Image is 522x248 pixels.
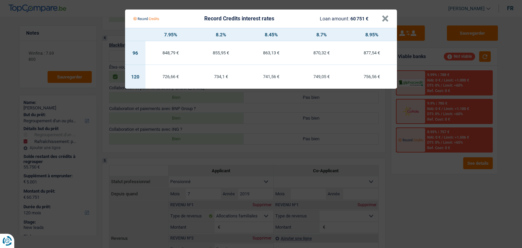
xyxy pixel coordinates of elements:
[347,28,397,41] th: 8.95%
[296,28,347,41] th: 8.7%
[196,28,246,41] th: 8.2%
[204,16,274,21] div: Record Credits interest rates
[145,28,196,41] th: 7.95%
[296,51,347,55] div: 870,32 €
[347,74,397,79] div: 756,56 €
[145,74,196,79] div: 726,66 €
[350,16,368,21] span: 60 751 €
[145,51,196,55] div: 848,79 €
[246,51,296,55] div: 863,13 €
[382,15,389,22] button: ×
[196,51,246,55] div: 855,95 €
[246,28,296,41] th: 8.45%
[246,74,296,79] div: 741,56 €
[196,74,246,79] div: 734,1 €
[296,74,347,79] div: 749,05 €
[133,12,159,25] img: Record Credits
[320,16,349,21] span: Loan amount:
[125,41,145,65] td: 96
[347,51,397,55] div: 877,54 €
[125,65,145,89] td: 120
